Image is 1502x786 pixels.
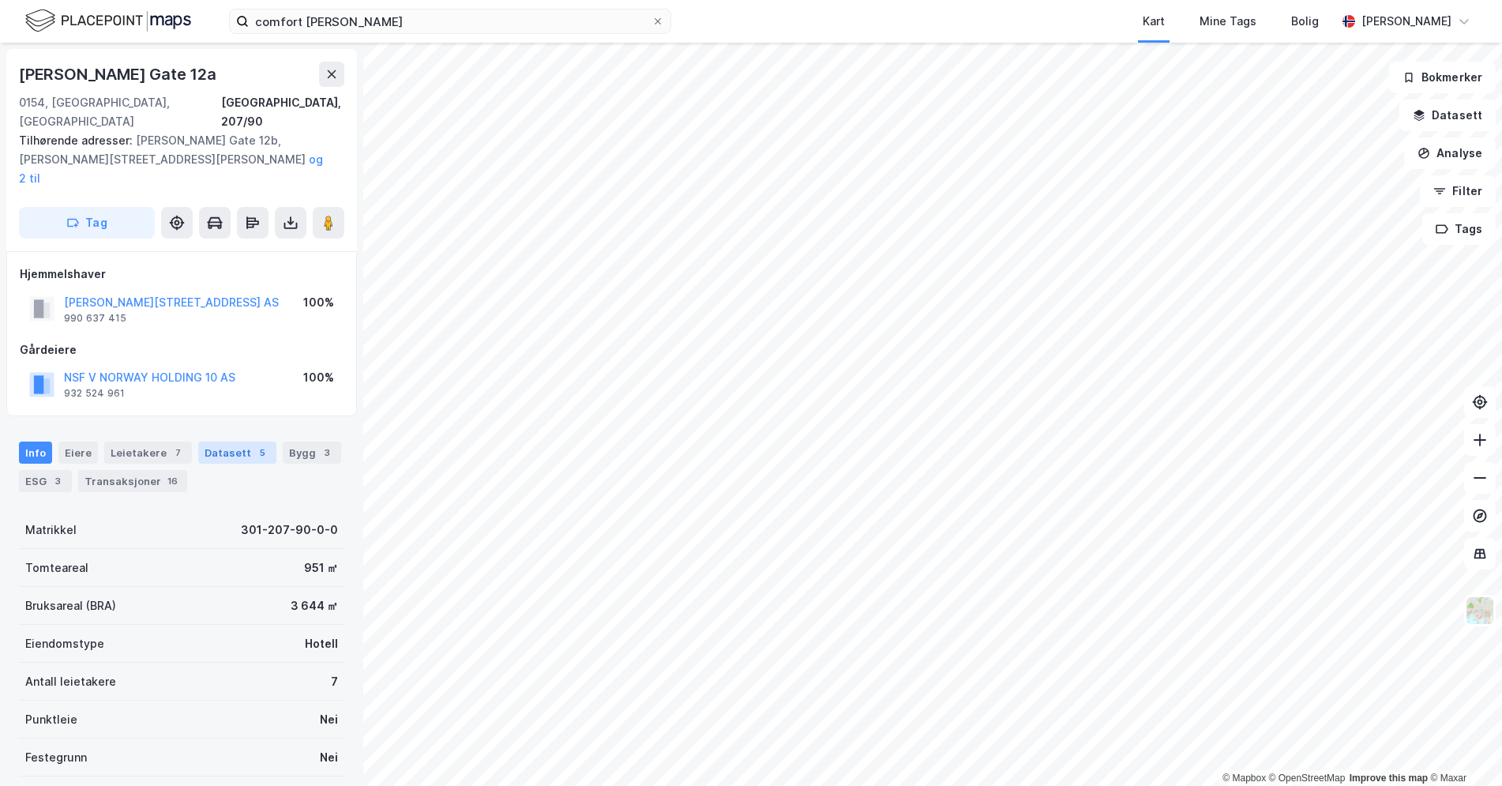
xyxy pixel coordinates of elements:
button: Tags [1422,213,1496,245]
button: Tag [19,207,155,239]
div: Eiere [58,442,98,464]
input: Søk på adresse, matrikkel, gårdeiere, leietakere eller personer [249,9,651,33]
div: Hjemmelshaver [20,265,344,284]
div: 16 [164,473,181,489]
div: 3 [319,445,335,461]
button: Analyse [1404,137,1496,169]
div: [GEOGRAPHIC_DATA], 207/90 [221,93,344,131]
div: Bruksareal (BRA) [25,596,116,615]
div: Mine Tags [1200,12,1256,31]
iframe: Chat Widget [1423,710,1502,786]
div: Nei [320,710,338,729]
span: Tilhørende adresser: [19,134,136,147]
div: 100% [303,293,334,312]
div: Bygg [283,442,341,464]
div: 5 [254,445,270,461]
div: ESG [19,470,72,492]
div: Bolig [1291,12,1319,31]
div: Festegrunn [25,748,87,767]
div: Nei [320,748,338,767]
button: Datasett [1399,100,1496,131]
img: logo.f888ab2527a4732fd821a326f86c7f29.svg [25,7,191,35]
div: Hotell [305,634,338,653]
div: 951 ㎡ [304,558,338,577]
div: Datasett [198,442,276,464]
div: Eiendomstype [25,634,104,653]
div: [PERSON_NAME] Gate 12a [19,62,220,87]
img: Z [1465,596,1495,626]
div: Info [19,442,52,464]
div: 301-207-90-0-0 [241,521,338,540]
div: 932 524 961 [64,387,125,400]
div: 0154, [GEOGRAPHIC_DATA], [GEOGRAPHIC_DATA] [19,93,221,131]
div: [PERSON_NAME] [1361,12,1451,31]
a: Mapbox [1222,773,1266,784]
button: Filter [1420,175,1496,207]
div: Leietakere [104,442,192,464]
a: OpenStreetMap [1269,773,1346,784]
div: 990 637 415 [64,312,126,325]
div: 7 [331,672,338,691]
div: Punktleie [25,710,77,729]
a: Improve this map [1350,773,1428,784]
div: Tomteareal [25,558,88,577]
div: Gårdeiere [20,340,344,359]
div: 3 644 ㎡ [291,596,338,615]
div: Transaksjoner [78,470,187,492]
div: Antall leietakere [25,672,116,691]
div: 100% [303,368,334,387]
div: Kart [1143,12,1165,31]
button: Bokmerker [1389,62,1496,93]
div: [PERSON_NAME] Gate 12b, [PERSON_NAME][STREET_ADDRESS][PERSON_NAME] [19,131,332,188]
div: 3 [50,473,66,489]
div: 7 [170,445,186,461]
div: Matrikkel [25,521,77,540]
